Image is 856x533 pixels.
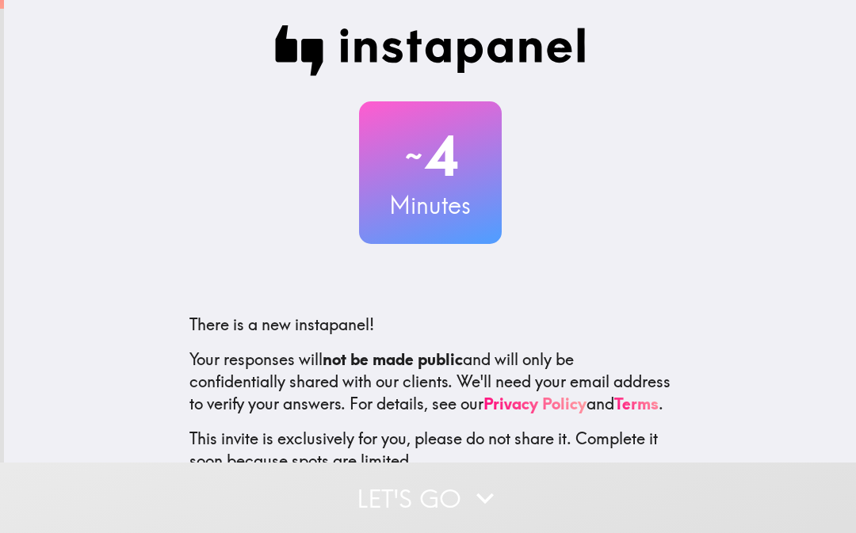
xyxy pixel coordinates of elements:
[275,25,586,76] img: Instapanel
[189,348,671,415] p: Your responses will and will only be confidentially shared with our clients. We'll need your emai...
[403,132,425,180] span: ~
[189,314,374,334] span: There is a new instapanel!
[483,394,587,413] a: Privacy Policy
[323,349,463,369] b: not be made public
[189,428,671,472] p: This invite is exclusively for you, please do not share it. Complete it soon because spots are li...
[359,124,502,188] h2: 4
[359,188,502,222] h3: Minutes
[614,394,659,413] a: Terms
